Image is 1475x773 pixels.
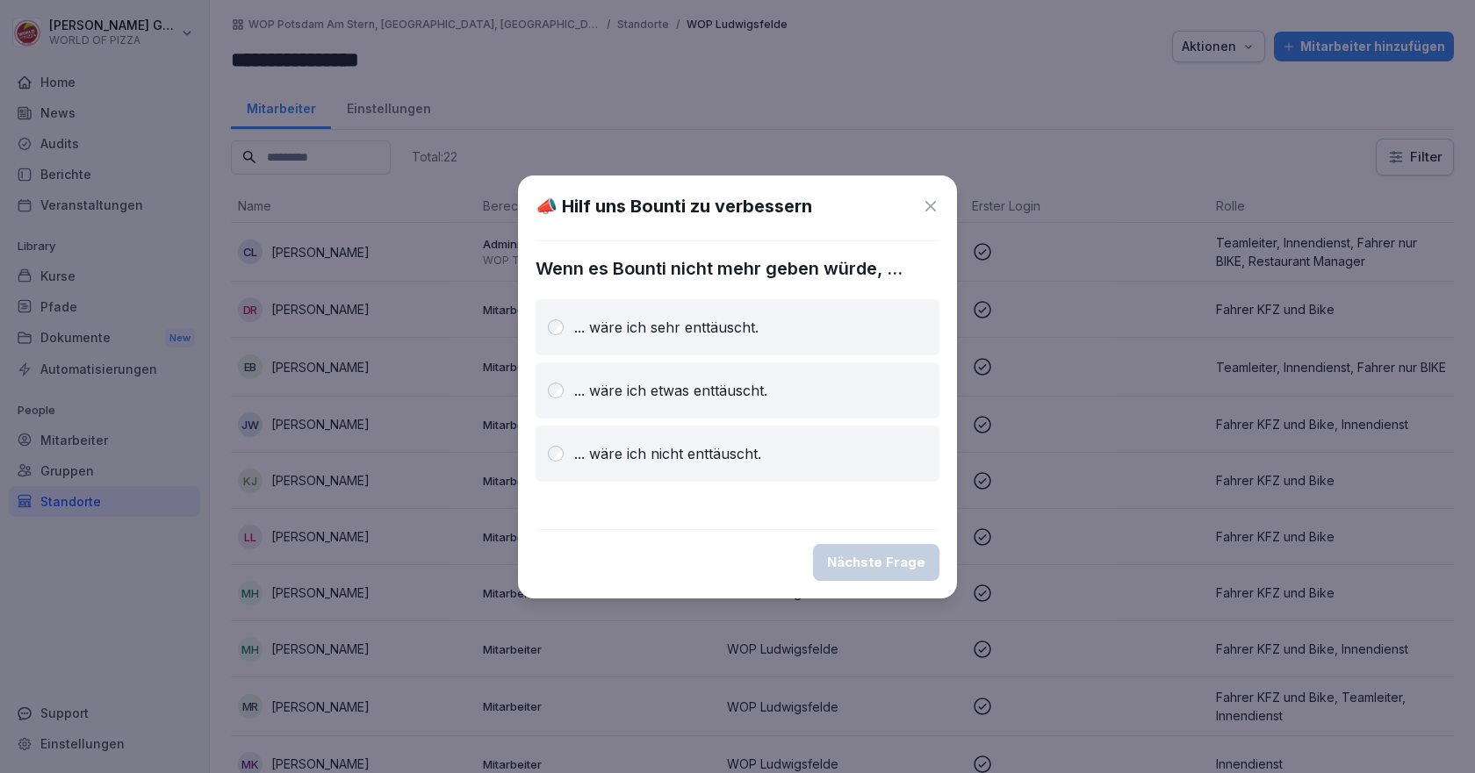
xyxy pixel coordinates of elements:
[536,193,812,219] h1: 📣 Hilf uns Bounti zu verbessern
[813,544,939,581] button: Nächste Frage
[574,443,761,464] p: ... wäre ich nicht enttäuscht.
[536,255,939,282] p: Wenn es Bounti nicht mehr geben würde, ...
[574,380,767,401] p: ... wäre ich etwas enttäuscht.
[574,317,759,338] p: ... wäre ich sehr enttäuscht.
[827,553,925,572] div: Nächste Frage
